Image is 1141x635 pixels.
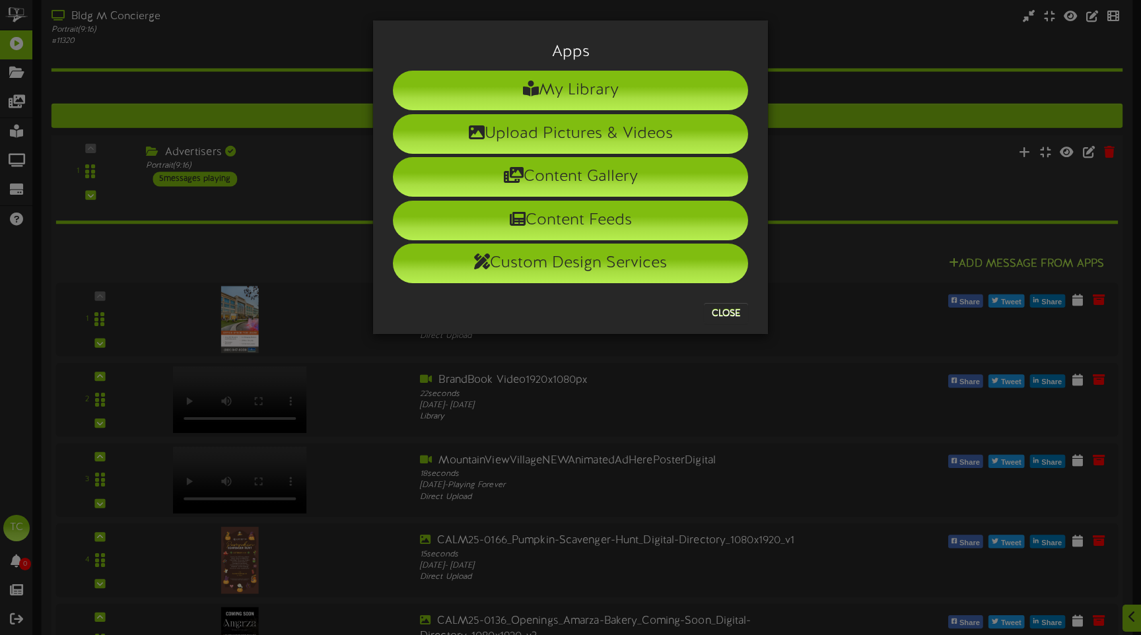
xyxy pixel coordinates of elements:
[393,44,748,61] h3: Apps
[393,201,748,240] li: Content Feeds
[393,114,748,154] li: Upload Pictures & Videos
[393,244,748,283] li: Custom Design Services
[393,157,748,197] li: Content Gallery
[393,71,748,110] li: My Library
[704,303,748,324] button: Close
